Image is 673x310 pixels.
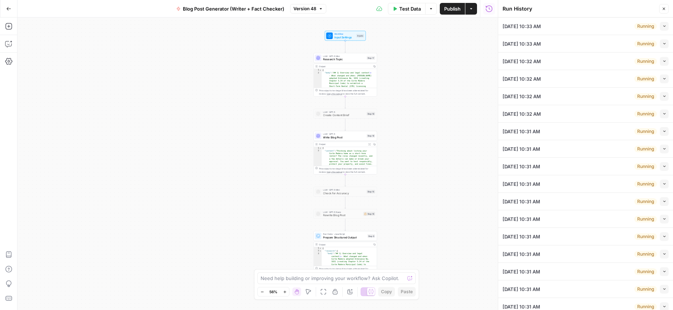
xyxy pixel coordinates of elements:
div: Running [634,58,657,65]
span: [DATE] 10:31 AM [503,128,540,135]
span: LLM · GPT-5 [323,110,365,114]
span: Input Settings [334,35,355,39]
div: Running [634,146,657,152]
span: Paste [401,288,413,295]
span: Prepare Structured Output [323,236,366,240]
div: Running [634,251,657,257]
span: Copy [381,288,392,295]
div: Running [634,111,657,117]
span: Blog Post Generator (Writer + Fact Checker) [183,5,284,12]
span: [DATE] 10:31 AM [503,215,540,223]
g: Edge from step_15 to step_16 [345,196,346,208]
div: Step 9 [368,234,375,238]
button: Paste [398,287,416,296]
div: LLM · GPT-5Write Blog PostStep 18Output{ "content":"Thinking about listing your Corte Madera home... [314,131,377,175]
button: Publish [440,3,465,15]
button: Copy [378,287,395,296]
div: Running [634,286,657,292]
div: LLM · GPT-5 MiniCheck for AccuracyStep 15 [314,187,377,196]
div: This output is too large & has been abbreviated for review. to view the full content. [319,89,375,95]
div: Inputs [356,34,364,38]
div: Running [634,181,657,187]
div: Running [634,198,657,205]
div: 2 [314,250,322,252]
div: Output [319,143,366,146]
g: Edge from step_16 to step_9 [345,219,346,231]
span: Check for Accuracy [323,191,365,195]
span: LLM · GPT-5 [323,133,365,136]
div: Running [634,41,657,47]
span: Workflow [334,32,355,35]
span: Toggle code folding, rows 1 through 3 [319,69,322,72]
span: [DATE] 10:32 AM [503,58,541,65]
div: LLM · GPT-5Create Content BriefStep 19 [314,109,377,119]
button: Version 48 [290,4,326,14]
div: Running [634,128,657,135]
div: Running [634,233,657,240]
div: Running [634,76,657,82]
span: 56% [269,289,277,295]
span: Toggle code folding, rows 1 through 3 [319,147,322,149]
span: [DATE] 10:32 AM [503,75,541,83]
span: LLM · GPT-5 Mini [323,188,365,191]
div: This output is too large & has been abbreviated for review. to view the full content. [319,167,375,173]
g: Edge from step_17 to step_19 [345,96,346,108]
g: Edge from step_18 to step_15 [345,175,346,187]
span: [DATE] 10:31 AM [503,163,540,170]
g: Edge from step_19 to step_18 [345,119,346,131]
div: Step 16 [363,212,375,216]
div: 1 [314,69,322,72]
span: Toggle code folding, rows 2 through 4 [319,250,322,252]
span: LLM · GPT-5 Mini [323,54,365,58]
span: Version 48 [293,5,316,12]
span: Research Topic [323,57,365,61]
span: Test Data [399,5,421,12]
span: Copy the output [327,93,342,95]
div: Output [319,65,371,68]
span: [DATE] 10:31 AM [503,286,540,293]
span: [DATE] 10:31 AM [503,198,540,205]
div: Step 18 [366,134,375,138]
div: Running [634,163,657,170]
span: [DATE] 10:32 AM [503,110,541,118]
button: Blog Post Generator (Writer + Fact Checker) [172,3,289,15]
div: Step 15 [366,190,375,194]
span: Copy the output [327,171,342,173]
span: [DATE] 10:31 AM [503,250,540,258]
div: 1 [314,147,322,149]
div: Output [319,243,371,246]
div: LLM · GPT-5 MiniResearch TopicStep 17Output{ "body":"## 1) Overview and legal context\n - What ch... [314,53,377,96]
div: Step 19 [366,112,375,115]
div: Running [634,268,657,275]
span: [DATE] 10:33 AM [503,23,541,30]
span: LLM · GPT-5 Nano [323,210,362,214]
span: [DATE] 10:33 AM [503,40,541,47]
div: LLM · GPT-5 NanoRewrite Blog PostStep 16 [314,209,377,219]
div: Run Code · JavaScriptPrepare Structured OutputStep 9Output{ "research":{ "body":"## 1) Overview a... [314,231,377,275]
div: Running [634,93,657,100]
span: [DATE] 10:31 AM [503,145,540,153]
span: [DATE] 10:31 AM [503,233,540,240]
div: Running [634,23,657,30]
span: Publish [444,5,461,12]
div: Running [634,216,657,222]
div: WorkflowInput SettingsInputs [314,31,377,41]
span: Toggle code folding, rows 1 through 5 [319,247,322,250]
div: Running [634,303,657,310]
button: Test Data [388,3,425,15]
span: Run Code · JavaScript [323,233,366,236]
div: 1 [314,247,322,250]
span: Rewrite Blog Post [323,213,362,217]
span: [DATE] 10:32 AM [503,93,541,100]
div: This output is too large & has been abbreviated for review. to view the full content. [319,267,375,273]
g: Edge from start to step_17 [345,41,346,53]
span: Write Blog Post [323,135,365,139]
span: Create Content Brief [323,113,365,117]
span: [DATE] 10:31 AM [503,180,540,188]
div: Step 17 [366,56,375,60]
span: [DATE] 10:31 AM [503,268,540,275]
